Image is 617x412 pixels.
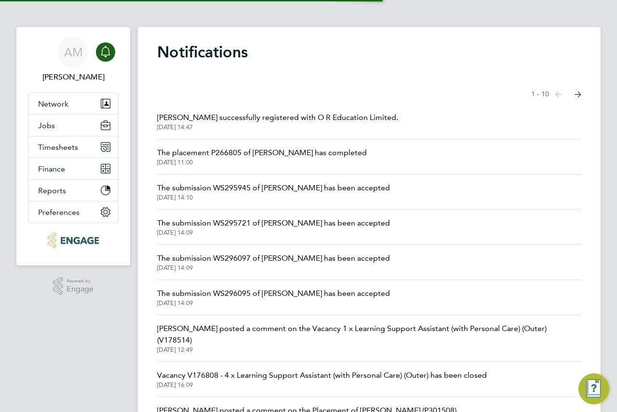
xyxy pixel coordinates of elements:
span: [DATE] 14:09 [157,264,390,272]
a: Go to home page [28,233,119,248]
a: The placement P266805 of [PERSON_NAME] has completed[DATE] 11:00 [157,147,367,166]
span: 1 - 10 [531,90,549,99]
a: The submission WS295721 of [PERSON_NAME] has been accepted[DATE] 14:09 [157,217,390,237]
span: [DATE] 14:09 [157,229,390,237]
nav: Main navigation [16,27,130,266]
span: Finance [38,164,65,173]
a: [PERSON_NAME] posted a comment on the Vacancy 1 x Learning Support Assistant (with Personal Care)... [157,323,581,354]
span: Jobs [38,121,55,130]
button: Finance [28,158,118,179]
span: [DATE] 12:49 [157,346,581,354]
nav: Select page of notifications list [531,85,581,104]
a: [PERSON_NAME] successfully registered with O R Education Limited.[DATE] 14:47 [157,112,398,131]
button: Preferences [28,201,118,223]
span: [PERSON_NAME] posted a comment on the Vacancy 1 x Learning Support Assistant (with Personal Care)... [157,323,581,346]
span: [DATE] 16:09 [157,381,487,389]
button: Engage Resource Center [578,373,609,404]
h1: Notifications [157,42,581,62]
span: The submission WS295721 of [PERSON_NAME] has been accepted [157,217,390,229]
span: The submission WS296097 of [PERSON_NAME] has been accepted [157,253,390,264]
span: [DATE] 11:00 [157,159,367,166]
span: Network [38,99,68,108]
span: [DATE] 14:47 [157,123,398,131]
span: Engage [67,285,94,293]
a: Vacancy V176808 - 4 x Learning Support Assistant (with Personal Care) (Outer) has been closed[DAT... [157,370,487,389]
span: Vacancy V176808 - 4 x Learning Support Assistant (with Personal Care) (Outer) has been closed [157,370,487,381]
img: axcis-logo-retina.png [48,233,99,248]
span: The submission WS296095 of [PERSON_NAME] has been accepted [157,288,390,299]
button: Jobs [28,115,118,136]
span: Preferences [38,208,80,217]
span: [DATE] 14:09 [157,299,390,307]
a: Powered byEngage [53,277,94,295]
span: [PERSON_NAME] successfully registered with O R Education Limited. [157,112,398,123]
span: Andrew Murphy [28,71,119,83]
span: Timesheets [38,143,78,152]
span: Powered by [67,277,94,285]
a: The submission WS296097 of [PERSON_NAME] has been accepted[DATE] 14:09 [157,253,390,272]
span: [DATE] 14:10 [157,194,390,201]
span: AM [64,46,83,58]
span: The placement P266805 of [PERSON_NAME] has completed [157,147,367,159]
a: AM[PERSON_NAME] [28,37,119,83]
a: The submission WS296095 of [PERSON_NAME] has been accepted[DATE] 14:09 [157,288,390,307]
a: The submission WS295945 of [PERSON_NAME] has been accepted[DATE] 14:10 [157,182,390,201]
button: Network [28,93,118,114]
button: Timesheets [28,136,118,158]
span: Reports [38,186,66,195]
button: Reports [28,180,118,201]
span: The submission WS295945 of [PERSON_NAME] has been accepted [157,182,390,194]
